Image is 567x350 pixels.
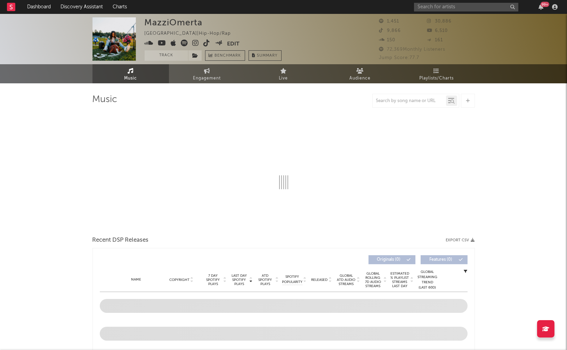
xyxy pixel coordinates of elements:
button: Export CSV [446,238,475,242]
a: Music [92,64,169,83]
input: Search for artists [414,3,518,11]
span: Playlists/Charts [419,74,454,83]
a: Audience [322,64,398,83]
div: 99 + [541,2,549,7]
a: Benchmark [205,50,245,61]
span: Live [279,74,288,83]
span: 7 Day Spotify Plays [204,274,222,286]
span: Music [124,74,137,83]
div: [GEOGRAPHIC_DATA] | Hip-Hop/Rap [145,30,239,38]
span: Originals ( 0 ) [373,258,405,262]
div: Name [114,277,159,282]
span: Global ATD Audio Streams [337,274,356,286]
span: Engagement [193,74,221,83]
button: Summary [249,50,282,61]
span: Jump Score: 77.7 [379,56,420,60]
span: Benchmark [215,52,241,60]
span: Last Day Spotify Plays [230,274,249,286]
a: Engagement [169,64,245,83]
span: 150 [379,38,396,42]
span: Recent DSP Releases [92,236,149,244]
span: Global Rolling 7D Audio Streams [364,272,383,288]
span: 72,369 Monthly Listeners [379,47,446,52]
span: Spotify Popularity [282,274,302,285]
span: ATD Spotify Plays [256,274,275,286]
span: Audience [349,74,371,83]
div: MazziOmerta [145,17,203,27]
span: 1,451 [379,19,399,24]
input: Search by song name or URL [373,98,446,104]
span: Summary [257,54,278,58]
button: Edit [227,40,240,48]
button: Track [145,50,188,61]
button: Features(0) [421,255,468,264]
div: Global Streaming Trend (Last 60D) [417,269,438,290]
button: 99+ [538,4,543,10]
a: Live [245,64,322,83]
span: 6,510 [427,28,448,33]
span: Features ( 0 ) [425,258,457,262]
button: Originals(0) [368,255,415,264]
a: Playlists/Charts [398,64,475,83]
span: 9,866 [379,28,401,33]
span: 161 [427,38,443,42]
span: Released [311,278,328,282]
span: Estimated % Playlist Streams Last Day [390,272,410,288]
span: Copyright [169,278,189,282]
span: 30,886 [427,19,452,24]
